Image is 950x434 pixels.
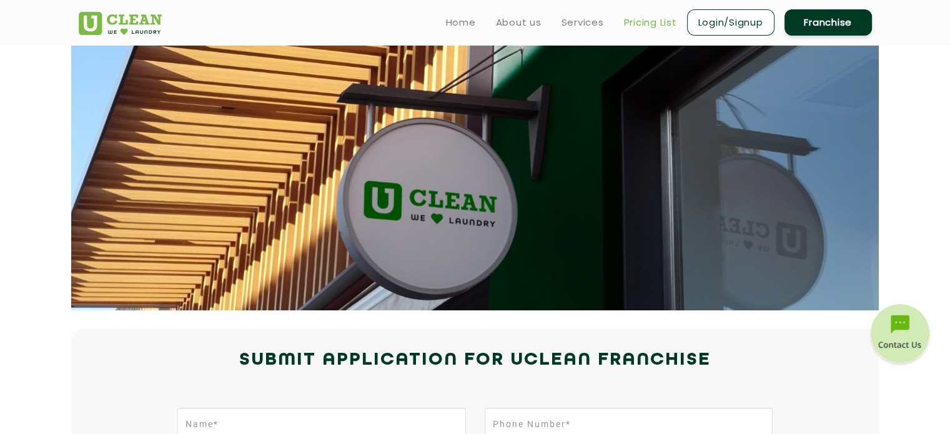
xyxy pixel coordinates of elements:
[784,9,872,36] a: Franchise
[79,12,162,35] img: UClean Laundry and Dry Cleaning
[79,345,872,375] h2: Submit Application for UCLEAN FRANCHISE
[496,15,542,30] a: About us
[869,304,931,367] img: contact-btn
[687,9,774,36] a: Login/Signup
[562,15,604,30] a: Services
[446,15,476,30] a: Home
[624,15,677,30] a: Pricing List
